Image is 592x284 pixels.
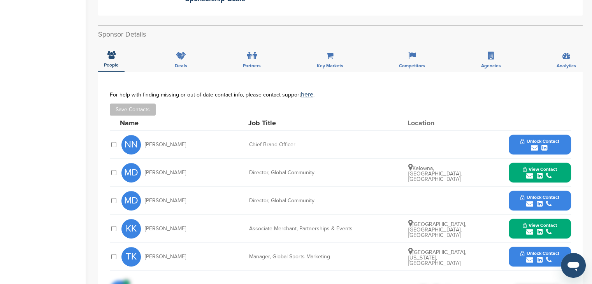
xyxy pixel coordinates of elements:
span: Partners [243,63,261,68]
iframe: Button to launch messaging window [561,253,586,278]
button: Save Contacts [110,103,156,116]
div: Location [408,119,466,126]
span: [PERSON_NAME] [145,226,186,231]
a: here [301,91,313,98]
h2: Sponsor Details [98,29,583,40]
span: NN [121,135,141,154]
span: [GEOGRAPHIC_DATA], [GEOGRAPHIC_DATA], [GEOGRAPHIC_DATA] [408,221,466,238]
span: [PERSON_NAME] [145,198,186,203]
div: For help with finding missing or out-of-date contact info, please contact support . [110,91,571,98]
span: [GEOGRAPHIC_DATA], [US_STATE], [GEOGRAPHIC_DATA] [408,249,466,266]
span: MD [121,191,141,210]
div: Director, Global Community [249,170,366,175]
span: [PERSON_NAME] [145,142,186,147]
button: Unlock Contact [511,189,568,212]
div: Name [120,119,206,126]
span: [PERSON_NAME] [145,170,186,175]
span: Unlock Contact [520,195,559,200]
div: Chief Brand Officer [249,142,366,147]
span: TK [121,247,141,266]
span: Competitors [399,63,425,68]
span: View Contact [523,167,557,172]
span: Key Markets [317,63,343,68]
button: View Contact [513,217,566,240]
button: View Contact [513,161,566,184]
div: Job Title [248,119,365,126]
span: People [104,63,119,67]
span: [PERSON_NAME] [145,254,186,259]
span: KK [121,219,141,238]
span: MD [121,163,141,182]
div: Associate Merchant, Partnerships & Events [249,226,366,231]
button: Unlock Contact [511,133,568,156]
span: Deals [175,63,187,68]
button: Unlock Contact [511,245,568,268]
div: Director, Global Community [249,198,366,203]
span: Unlock Contact [520,138,559,144]
span: View Contact [523,223,557,228]
span: Analytics [557,63,576,68]
span: Unlock Contact [520,251,559,256]
div: Manager, Global Sports Marketing [249,254,366,259]
span: Agencies [481,63,501,68]
span: Kelowna, [GEOGRAPHIC_DATA], [GEOGRAPHIC_DATA] [408,165,462,182]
